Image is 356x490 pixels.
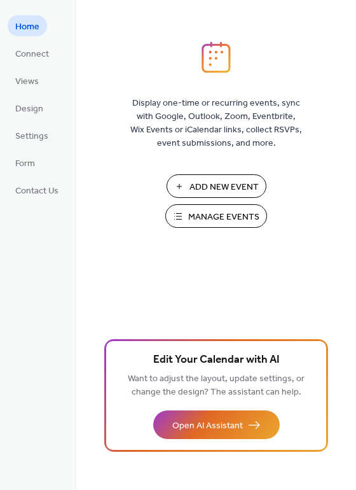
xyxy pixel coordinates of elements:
span: Add New Event [189,181,259,194]
span: Display one-time or recurring events, sync with Google, Outlook, Zoom, Eventbrite, Wix Events or ... [130,97,302,150]
span: Design [15,102,43,116]
span: Want to adjust the layout, update settings, or change the design? The assistant can help. [128,370,305,401]
button: Open AI Assistant [153,410,280,439]
span: Form [15,157,35,171]
span: Home [15,20,39,34]
a: Contact Us [8,179,66,200]
a: Form [8,152,43,173]
span: Manage Events [188,211,259,224]
a: Settings [8,125,56,146]
span: Open AI Assistant [172,419,243,433]
span: Views [15,75,39,88]
a: Views [8,70,46,91]
a: Design [8,97,51,118]
button: Add New Event [167,174,266,198]
button: Manage Events [165,204,267,228]
span: Settings [15,130,48,143]
span: Contact Us [15,185,58,198]
span: Connect [15,48,49,61]
a: Home [8,15,47,36]
a: Connect [8,43,57,64]
img: logo_icon.svg [202,41,231,73]
span: Edit Your Calendar with AI [153,351,280,369]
